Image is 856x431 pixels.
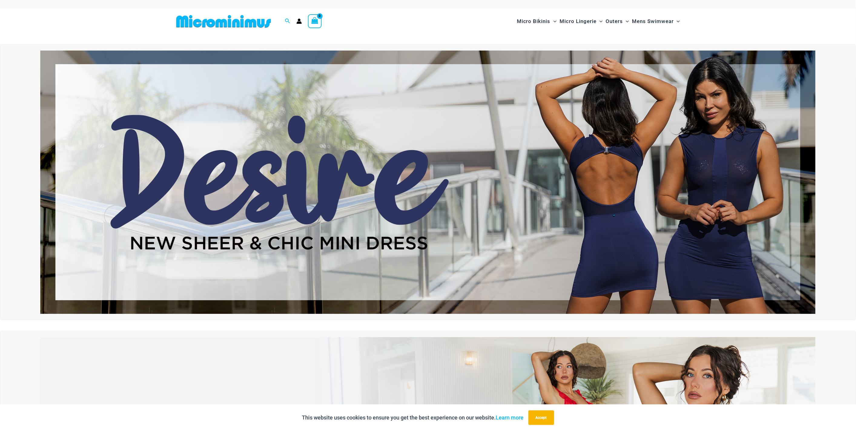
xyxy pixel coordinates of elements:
a: Mens SwimwearMenu ToggleMenu Toggle [630,12,681,31]
p: This website uses cookies to ensure you get the best experience on our website. [302,413,524,422]
nav: Site Navigation [514,11,682,31]
span: Outers [606,14,623,29]
span: Menu Toggle [597,14,603,29]
span: Mens Swimwear [632,14,674,29]
button: Accept [528,410,554,425]
a: OutersMenu ToggleMenu Toggle [604,12,630,31]
img: Desire me Navy Dress [40,51,815,314]
img: MM SHOP LOGO FLAT [174,15,273,28]
a: View Shopping Cart, empty [308,14,322,28]
a: Learn more [496,414,524,421]
span: Micro Bikinis [517,14,550,29]
a: Account icon link [296,18,302,24]
a: Micro BikinisMenu ToggleMenu Toggle [515,12,558,31]
span: Micro Lingerie [560,14,597,29]
a: Micro LingerieMenu ToggleMenu Toggle [558,12,604,31]
span: Menu Toggle [674,14,680,29]
span: Menu Toggle [623,14,629,29]
span: Menu Toggle [550,14,557,29]
a: Search icon link [285,18,290,25]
